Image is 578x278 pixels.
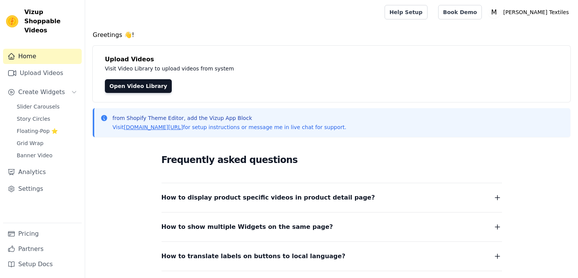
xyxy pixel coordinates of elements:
[162,222,502,232] button: How to show multiple Widgets on the same page?
[17,127,58,135] span: Floating-Pop ⭐
[491,8,497,16] text: M
[6,15,18,27] img: Vizup
[17,103,60,110] span: Slider Carousels
[112,123,346,131] p: Visit for setup instructions or message me in live chat for support.
[12,138,82,149] a: Grid Wrap
[162,192,502,203] button: How to display product specific videos in product detail page?
[12,113,82,124] a: Story Circles
[105,79,172,93] a: Open Video Library
[3,257,82,272] a: Setup Docs
[3,181,82,197] a: Settings
[17,139,43,147] span: Grid Wrap
[488,5,572,19] button: M [PERSON_NAME] Textiles
[162,251,502,262] button: How to translate labels on buttons to local language?
[3,241,82,257] a: Partners
[124,124,183,130] a: [DOMAIN_NAME][URL]
[18,88,65,97] span: Create Widgets
[385,5,428,19] a: Help Setup
[3,165,82,180] a: Analytics
[24,8,79,35] span: Vizup Shoppable Videos
[17,152,52,159] span: Banner Video
[12,101,82,112] a: Slider Carousels
[162,222,333,232] span: How to show multiple Widgets on the same page?
[162,251,345,262] span: How to translate labels on buttons to local language?
[500,5,572,19] p: [PERSON_NAME] Textiles
[93,30,570,40] h4: Greetings 👋!
[112,114,346,122] p: from Shopify Theme Editor, add the Vizup App Block
[105,55,558,64] h4: Upload Videos
[3,226,82,241] a: Pricing
[17,115,50,123] span: Story Circles
[162,152,502,168] h2: Frequently asked questions
[3,85,82,100] button: Create Widgets
[162,192,375,203] span: How to display product specific videos in product detail page?
[3,49,82,64] a: Home
[12,126,82,136] a: Floating-Pop ⭐
[105,64,445,73] p: Visit Video Library to upload videos from system
[12,150,82,161] a: Banner Video
[3,66,82,81] a: Upload Videos
[438,5,482,19] a: Book Demo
